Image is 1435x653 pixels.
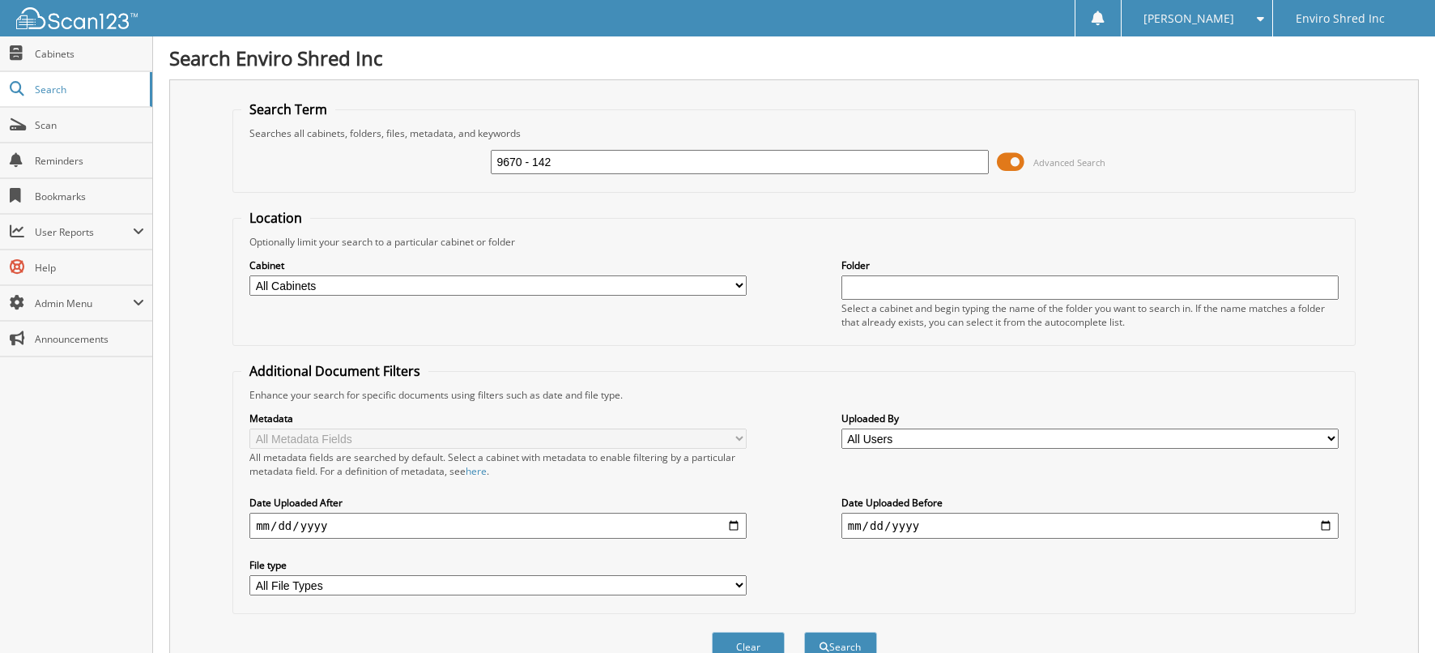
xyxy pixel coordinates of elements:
[35,225,133,239] span: User Reports
[35,83,142,96] span: Search
[35,47,144,61] span: Cabinets
[841,412,1339,425] label: Uploaded By
[35,261,144,275] span: Help
[466,464,487,478] a: here
[249,412,747,425] label: Metadata
[35,297,133,310] span: Admin Menu
[241,100,335,118] legend: Search Term
[249,513,747,539] input: start
[35,118,144,132] span: Scan
[16,7,138,29] img: scan123-logo-white.svg
[249,450,747,478] div: All metadata fields are searched by default. Select a cabinet with metadata to enable filtering b...
[841,513,1339,539] input: end
[249,558,747,572] label: File type
[841,258,1339,272] label: Folder
[35,154,144,168] span: Reminders
[1143,14,1234,23] span: [PERSON_NAME]
[841,496,1339,510] label: Date Uploaded Before
[241,235,1347,249] div: Optionally limit your search to a particular cabinet or folder
[249,258,747,272] label: Cabinet
[169,45,1419,71] h1: Search Enviro Shred Inc
[35,190,144,203] span: Bookmarks
[1296,14,1385,23] span: Enviro Shred Inc
[35,332,144,346] span: Announcements
[241,388,1347,402] div: Enhance your search for specific documents using filters such as date and file type.
[1033,156,1105,169] span: Advanced Search
[241,126,1347,140] div: Searches all cabinets, folders, files, metadata, and keywords
[241,362,428,380] legend: Additional Document Filters
[241,209,310,227] legend: Location
[841,301,1339,329] div: Select a cabinet and begin typing the name of the folder you want to search in. If the name match...
[1354,575,1435,653] iframe: Chat Widget
[249,496,747,510] label: Date Uploaded After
